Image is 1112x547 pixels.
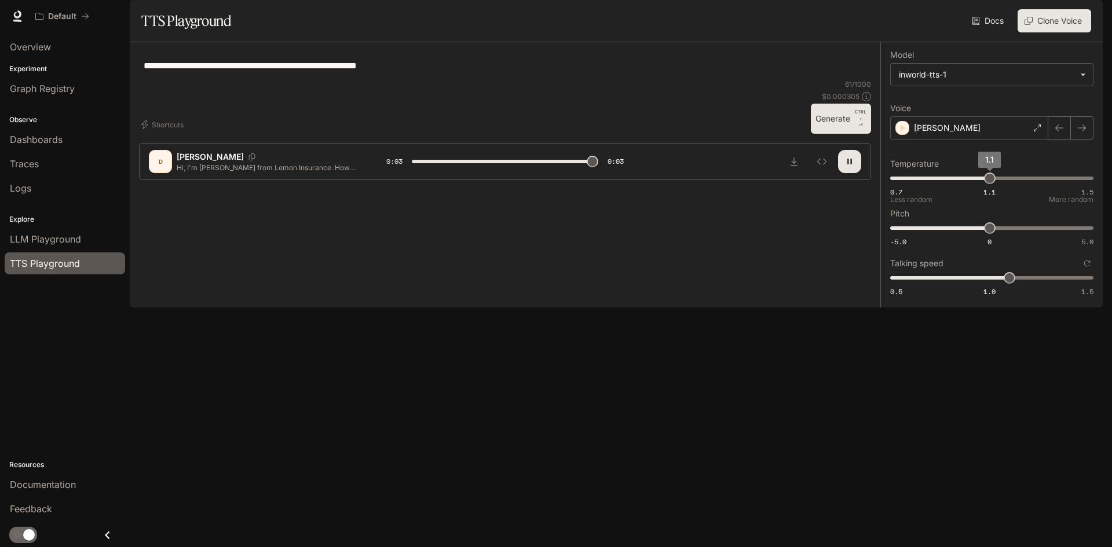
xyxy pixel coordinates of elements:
span: 0.5 [890,287,902,296]
span: 1.5 [1081,287,1093,296]
button: All workspaces [30,5,94,28]
p: Less random [890,196,932,203]
p: Hi, I'm [PERSON_NAME] from Lemon Insurance. How can I help you [DATE]? [177,163,359,172]
button: Download audio [782,150,806,173]
span: 1.1 [985,155,994,164]
span: 1.0 [983,287,996,296]
p: Talking speed [890,259,943,267]
p: 61 / 1000 [845,79,871,89]
span: -5.0 [890,237,906,247]
span: 0:03 [608,156,624,167]
button: Reset to default [1081,257,1093,270]
a: Docs [970,9,1008,32]
p: $ 0.000305 [822,91,859,101]
span: 0:03 [386,156,403,167]
div: inworld-tts-1 [899,69,1074,80]
p: Model [890,51,914,59]
p: Pitch [890,210,909,218]
div: D [151,152,170,171]
p: Voice [890,104,911,112]
p: More random [1049,196,1093,203]
span: 0 [987,237,992,247]
p: ⏎ [855,108,866,129]
span: 1.5 [1081,187,1093,197]
button: Shortcuts [139,115,188,134]
button: Inspect [810,150,833,173]
p: CTRL + [855,108,866,122]
p: Temperature [890,160,939,168]
p: Default [48,12,76,21]
button: GenerateCTRL +⏎ [811,104,871,134]
span: 1.1 [983,187,996,197]
span: 5.0 [1081,237,1093,247]
button: Clone Voice [1018,9,1091,32]
div: inworld-tts-1 [891,64,1093,86]
button: Copy Voice ID [244,153,260,160]
p: [PERSON_NAME] [914,122,981,134]
span: 0.7 [890,187,902,197]
p: [PERSON_NAME] [177,151,244,163]
h1: TTS Playground [141,9,231,32]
